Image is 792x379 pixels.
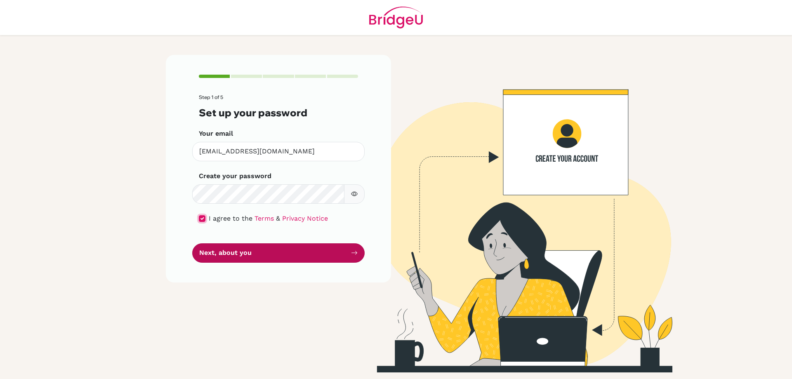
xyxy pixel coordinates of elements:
[255,214,274,222] a: Terms
[199,129,233,139] label: Your email
[199,171,271,181] label: Create your password
[276,214,280,222] span: &
[192,243,365,263] button: Next, about you
[278,55,749,372] img: Create your account
[209,214,252,222] span: I agree to the
[282,214,328,222] a: Privacy Notice
[199,94,223,100] span: Step 1 of 5
[199,107,358,119] h3: Set up your password
[192,142,365,161] input: Insert your email*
